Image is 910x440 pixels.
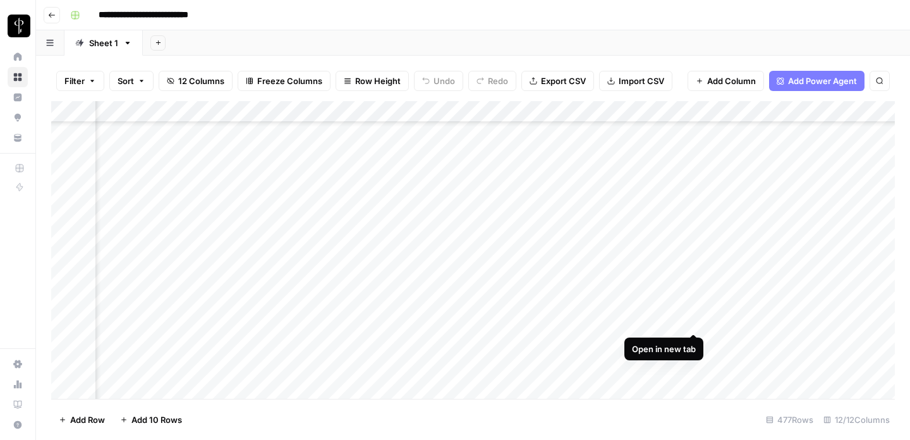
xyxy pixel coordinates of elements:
button: Help + Support [8,415,28,435]
button: Add Power Agent [769,71,864,91]
span: Filter [64,75,85,87]
a: Learning Hub [8,394,28,415]
img: LP Production Workloads Logo [8,15,30,37]
button: Undo [414,71,463,91]
a: Settings [8,354,28,374]
a: Insights [8,87,28,107]
div: 477 Rows [761,410,818,430]
div: 12/12 Columns [818,410,895,430]
button: Add 10 Rows [112,410,190,430]
button: Workspace: LP Production Workloads [8,10,28,42]
a: Browse [8,67,28,87]
button: Add Column [688,71,764,91]
span: Freeze Columns [257,75,322,87]
button: Redo [468,71,516,91]
a: Opportunities [8,107,28,128]
button: Sort [109,71,154,91]
span: Add Row [70,413,105,426]
a: Usage [8,374,28,394]
button: Freeze Columns [238,71,331,91]
button: Export CSV [521,71,594,91]
span: Export CSV [541,75,586,87]
a: Home [8,47,28,67]
a: Sheet 1 [64,30,143,56]
button: Add Row [51,410,112,430]
a: Your Data [8,128,28,148]
button: Row Height [336,71,409,91]
span: Row Height [355,75,401,87]
span: 12 Columns [178,75,224,87]
span: Add Column [707,75,756,87]
button: 12 Columns [159,71,233,91]
span: Redo [488,75,508,87]
button: Import CSV [599,71,672,91]
div: Sheet 1 [89,37,118,49]
div: Open in new tab [632,343,696,355]
span: Add 10 Rows [131,413,182,426]
span: Add Power Agent [788,75,857,87]
span: Sort [118,75,134,87]
span: Import CSV [619,75,664,87]
span: Undo [434,75,455,87]
button: Filter [56,71,104,91]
